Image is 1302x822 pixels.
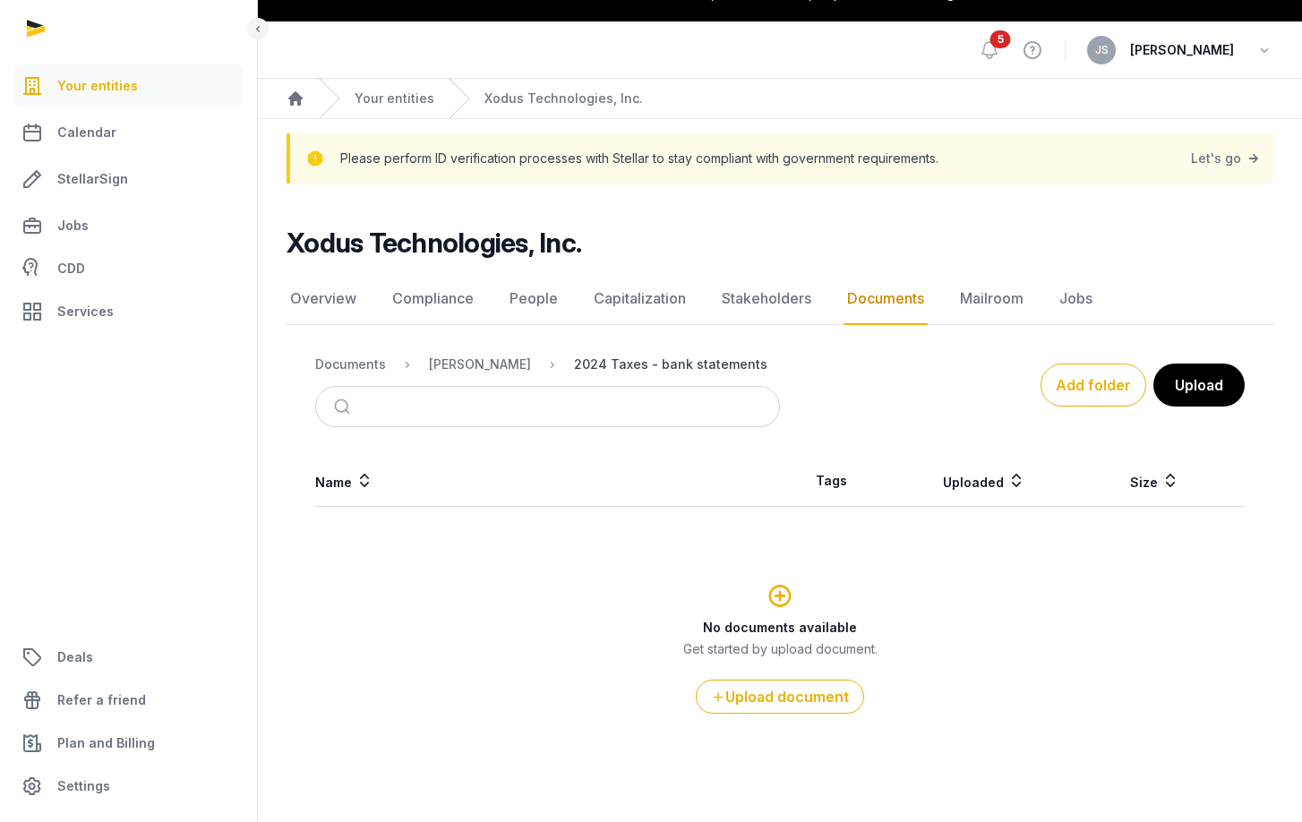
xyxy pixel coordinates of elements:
[14,679,243,722] a: Refer a friend
[57,75,138,97] span: Your entities
[14,765,243,808] a: Settings
[57,122,116,143] span: Calendar
[990,30,1011,48] span: 5
[590,273,690,325] a: Capitalization
[57,689,146,711] span: Refer a friend
[484,90,643,107] a: Xodus Technologies, Inc.
[14,158,243,201] a: StellarSign
[14,251,243,287] a: CDD
[315,343,780,386] nav: Breadcrumb
[57,775,110,797] span: Settings
[1056,273,1096,325] a: Jobs
[287,273,360,325] a: Overview
[574,355,767,373] div: 2024 Taxes - bank statements
[57,732,155,754] span: Plan and Billing
[57,168,128,190] span: StellarSign
[258,79,1302,119] nav: Breadcrumb
[1095,45,1109,56] span: JS
[316,640,1244,658] p: Get started by upload document.
[57,301,114,322] span: Services
[1212,736,1302,822] iframe: Chat Widget
[14,722,243,765] a: Plan and Billing
[14,290,243,333] a: Services
[323,387,365,426] button: Submit
[14,204,243,247] a: Jobs
[57,646,93,668] span: Deals
[340,146,938,171] p: Please perform ID verification processes with Stellar to stay compliant with government requireme...
[389,273,477,325] a: Compliance
[1085,456,1223,507] th: Size
[883,456,1085,507] th: Uploaded
[287,273,1273,325] nav: Tabs
[355,90,434,107] a: Your entities
[1153,364,1245,407] button: Upload
[316,619,1244,637] h3: No documents available
[315,355,386,373] div: Documents
[57,215,89,236] span: Jobs
[14,636,243,679] a: Deals
[506,273,561,325] a: People
[315,456,780,507] th: Name
[429,355,531,373] div: [PERSON_NAME]
[14,64,243,107] a: Your entities
[718,273,815,325] a: Stakeholders
[57,258,85,279] span: CDD
[1191,146,1263,171] a: Let's go
[287,227,581,259] h2: Xodus Technologies, Inc.
[14,111,243,154] a: Calendar
[844,273,928,325] a: Documents
[780,456,883,507] th: Tags
[1087,36,1116,64] button: JS
[1041,364,1146,407] button: Add folder
[1130,39,1234,61] span: [PERSON_NAME]
[696,680,864,714] button: Upload document
[956,273,1027,325] a: Mailroom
